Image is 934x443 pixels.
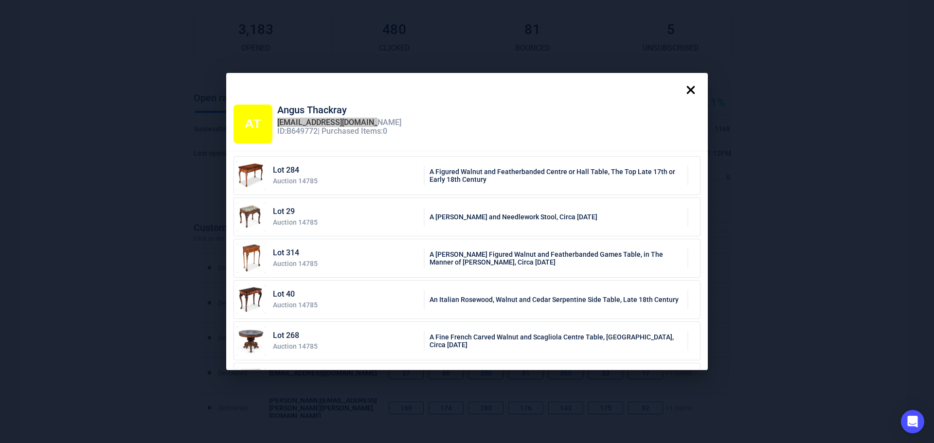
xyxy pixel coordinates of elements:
div: An Italian Rosewood, Walnut and Cedar Serpentine Side Table, Late 18th Century [425,296,687,303]
a: Lot 40Auction 14785An Italian Rosewood, Walnut and Cedar Serpentine Side Table, Late 18th Century [233,280,700,319]
div: A [PERSON_NAME] and Needlework Stool, Circa [DATE] [425,213,687,221]
div: Lot 268 [273,331,419,342]
img: 40_1.jpg [236,285,266,314]
div: Auction 14785 [273,218,419,226]
a: Lot 297Auction 14785A [PERSON_NAME] & [PERSON_NAME] Figured Walnut and Feather Banded Chest of Dr... [233,363,700,402]
div: Auction 14785 [273,260,419,267]
div: Lot 314 [273,248,419,260]
img: 297_1.jpg [236,368,266,397]
span: AT [245,116,262,131]
div: Auction 14785 [273,301,419,309]
img: 29_1.jpg [236,202,266,231]
div: Lot 29 [273,207,419,218]
img: 268_1.jpg [236,326,266,355]
a: Lot 284Auction 14785A Figured Walnut and Featherbanded Centre or Hall Table, The Top Late 17th or... [233,156,700,195]
div: Open Intercom Messenger [901,410,924,433]
div: A Fine French Carved Walnut and Scagliola Centre Table, [GEOGRAPHIC_DATA], Circa [DATE] [425,333,687,349]
img: 314_1.jpg [236,244,266,273]
div: [EMAIL_ADDRESS][DOMAIN_NAME] [277,118,401,127]
a: Lot 29Auction 14785A [PERSON_NAME] and Needlework Stool, Circa [DATE] [233,197,700,236]
a: Lot 268Auction 14785A Fine French Carved Walnut and Scagliola Centre Table, [GEOGRAPHIC_DATA], Ci... [233,321,700,360]
div: Lot 40 [273,290,419,301]
div: ID: B649772 | Purchased Items: 0 [277,127,401,136]
div: A [PERSON_NAME] Figured Walnut and Featherbanded Games Table, in The Manner of [PERSON_NAME], Cir... [425,250,687,266]
a: Lot 314Auction 14785A [PERSON_NAME] Figured Walnut and Featherbanded Games Table, in The Manner o... [233,239,700,278]
div: Lot 284 [273,166,419,177]
div: Auction 14785 [273,177,419,185]
div: Auction 14785 [273,342,419,350]
div: A Figured Walnut and Featherbanded Centre or Hall Table, The Top Late 17th or Early 18th Century [425,168,687,183]
img: 284_1.jpg [236,161,266,190]
div: Angus Thackray [277,105,401,118]
div: Angus Thackray [233,105,272,143]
